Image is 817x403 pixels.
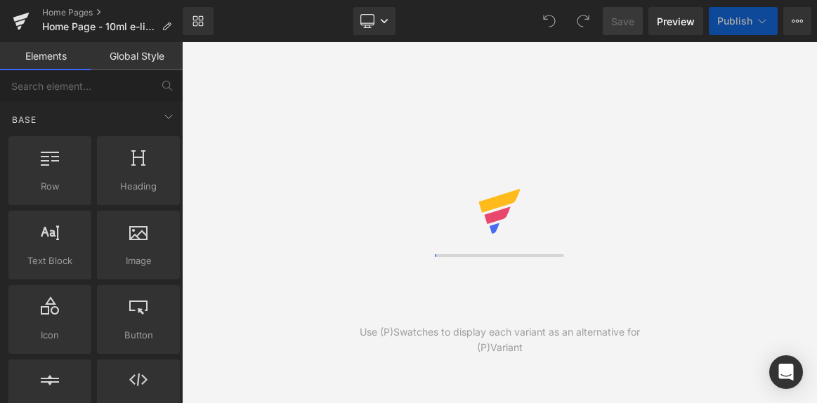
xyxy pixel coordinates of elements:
[101,179,176,194] span: Heading
[13,253,87,268] span: Text Block
[101,328,176,343] span: Button
[648,7,703,35] a: Preview
[611,14,634,29] span: Save
[13,328,87,343] span: Icon
[183,7,214,35] a: New Library
[13,179,87,194] span: Row
[341,324,658,355] div: Use (P)Swatches to display each variant as an alternative for (P)Variant
[569,7,597,35] button: Redo
[657,14,695,29] span: Preview
[535,7,563,35] button: Undo
[717,15,752,27] span: Publish
[783,7,811,35] button: More
[91,42,183,70] a: Global Style
[769,355,803,389] div: Open Intercom Messenger
[709,7,778,35] button: Publish
[42,7,183,18] a: Home Pages
[11,113,38,126] span: Base
[42,21,156,32] span: Home Page - 10ml e-liquids
[101,253,176,268] span: Image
